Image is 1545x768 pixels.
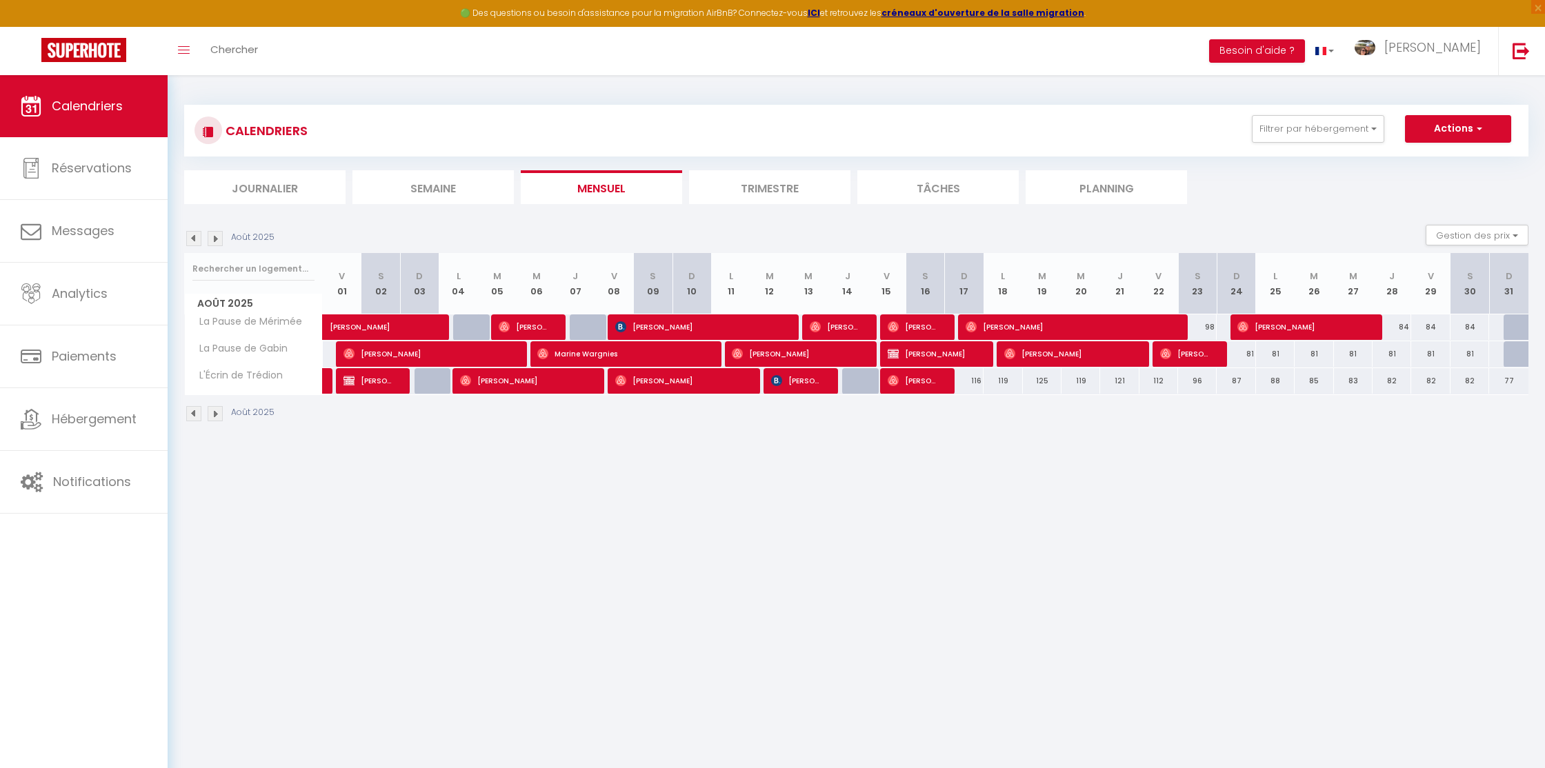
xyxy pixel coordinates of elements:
li: Planning [1026,170,1187,204]
span: [PERSON_NAME] [343,367,395,394]
abbr: S [378,270,384,283]
span: [PERSON_NAME] [499,314,550,340]
th: 29 [1411,253,1450,314]
span: [PERSON_NAME] [615,314,783,340]
a: Chercher [200,27,268,75]
span: [PERSON_NAME] [1160,341,1212,367]
li: Tâches [857,170,1019,204]
abbr: L [1273,270,1277,283]
div: 125 [1023,368,1061,394]
abbr: M [766,270,774,283]
th: 08 [595,253,633,314]
abbr: D [1233,270,1240,283]
span: [PERSON_NAME] [771,367,823,394]
th: 14 [828,253,867,314]
abbr: S [1195,270,1201,283]
abbr: S [650,270,656,283]
span: Août 2025 [185,294,322,314]
a: ICI [808,7,820,19]
abbr: L [457,270,461,283]
abbr: L [1001,270,1005,283]
div: 84 [1373,314,1411,340]
abbr: D [1506,270,1513,283]
abbr: M [532,270,541,283]
h3: CALENDRIERS [222,115,308,146]
span: Chercher [210,42,258,57]
abbr: D [416,270,423,283]
p: Août 2025 [231,231,275,244]
a: créneaux d'ouverture de la salle migration [881,7,1084,19]
th: 03 [400,253,439,314]
span: Marine Wargnies [537,341,705,367]
abbr: M [1349,270,1357,283]
abbr: J [1389,270,1395,283]
abbr: D [688,270,695,283]
div: 81 [1256,341,1295,367]
span: Réservations [52,159,132,176]
span: [PERSON_NAME] [888,341,978,367]
button: Ouvrir le widget de chat LiveChat [11,6,52,47]
button: Besoin d'aide ? [1209,39,1305,63]
div: 77 [1489,368,1528,394]
span: Messages [52,222,114,239]
abbr: V [339,270,345,283]
img: ... [1355,40,1375,56]
th: 01 [323,253,361,314]
span: Analytics [52,285,108,302]
th: 05 [478,253,517,314]
button: Actions [1405,115,1511,143]
span: [PERSON_NAME] [888,314,939,340]
div: 82 [1411,368,1450,394]
li: Journalier [184,170,346,204]
th: 28 [1373,253,1411,314]
button: Filtrer par hébergement [1252,115,1384,143]
span: [PERSON_NAME] [810,314,861,340]
span: [PERSON_NAME] [343,341,511,367]
span: L'Écrin de Trédion [187,368,286,383]
div: 83 [1334,368,1373,394]
span: [PERSON_NAME] [1004,341,1133,367]
div: 85 [1295,368,1333,394]
th: 13 [789,253,828,314]
th: 06 [517,253,555,314]
th: 09 [634,253,672,314]
span: [PERSON_NAME] [330,307,425,333]
li: Trimestre [689,170,850,204]
abbr: M [493,270,501,283]
abbr: J [572,270,578,283]
abbr: S [1467,270,1473,283]
th: 26 [1295,253,1333,314]
span: [PERSON_NAME] [732,341,861,367]
th: 11 [711,253,750,314]
div: 98 [1178,314,1217,340]
abbr: D [961,270,968,283]
span: Paiements [52,347,117,365]
th: 31 [1489,253,1528,314]
th: 25 [1256,253,1295,314]
th: 19 [1023,253,1061,314]
span: La Pause de Mérimée [187,314,306,330]
abbr: J [845,270,850,283]
th: 02 [361,253,400,314]
abbr: M [1310,270,1318,283]
th: 15 [867,253,906,314]
abbr: V [611,270,617,283]
p: Août 2025 [231,406,275,419]
input: Rechercher un logement... [192,256,315,281]
img: Super Booking [41,38,126,62]
abbr: J [1117,270,1123,283]
div: 82 [1451,368,1489,394]
th: 10 [672,253,711,314]
th: 18 [984,253,1022,314]
div: 88 [1256,368,1295,394]
th: 07 [556,253,595,314]
span: [PERSON_NAME] [1384,39,1481,56]
abbr: L [729,270,733,283]
div: 81 [1334,341,1373,367]
li: Semaine [352,170,514,204]
a: [PERSON_NAME] [323,314,361,341]
span: Hébergement [52,410,137,427]
li: Mensuel [521,170,682,204]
